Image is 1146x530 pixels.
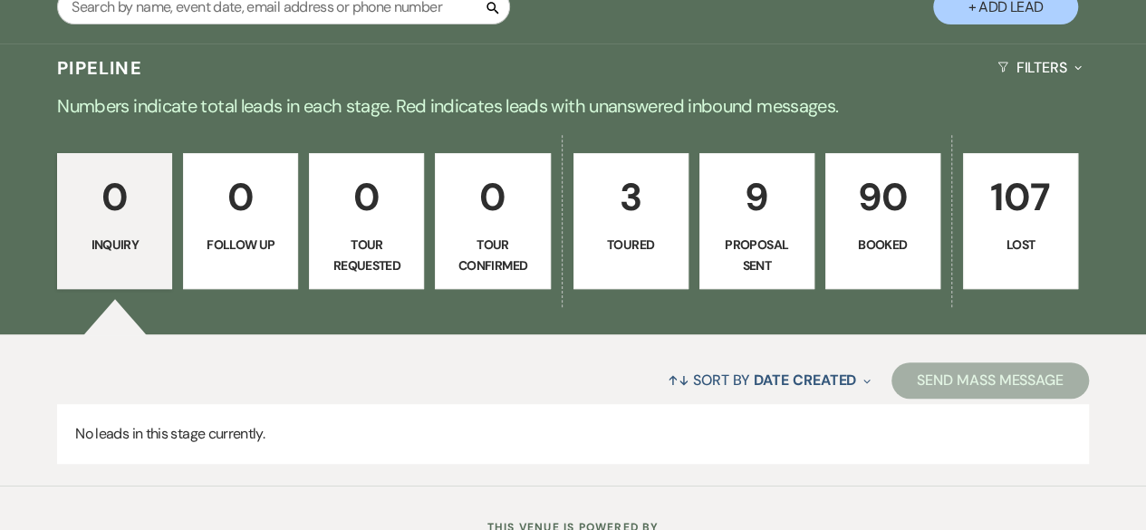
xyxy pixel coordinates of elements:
[585,167,677,227] p: 3
[57,153,172,289] a: 0Inquiry
[447,235,538,275] p: Tour Confirmed
[711,167,803,227] p: 9
[837,235,929,255] p: Booked
[57,404,1089,464] p: No leads in this stage currently.
[195,235,286,255] p: Follow Up
[573,153,689,289] a: 3Toured
[668,371,689,390] span: ↑↓
[195,167,286,227] p: 0
[435,153,550,289] a: 0Tour Confirmed
[990,43,1089,92] button: Filters
[975,235,1066,255] p: Lost
[309,153,424,289] a: 0Tour Requested
[183,153,298,289] a: 0Follow Up
[57,55,142,81] h3: Pipeline
[447,167,538,227] p: 0
[825,153,940,289] a: 90Booked
[660,356,878,404] button: Sort By Date Created
[963,153,1078,289] a: 107Lost
[69,167,160,227] p: 0
[754,371,856,390] span: Date Created
[837,167,929,227] p: 90
[69,235,160,255] p: Inquiry
[699,153,814,289] a: 9Proposal Sent
[891,362,1089,399] button: Send Mass Message
[711,235,803,275] p: Proposal Sent
[321,167,412,227] p: 0
[975,167,1066,227] p: 107
[585,235,677,255] p: Toured
[321,235,412,275] p: Tour Requested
